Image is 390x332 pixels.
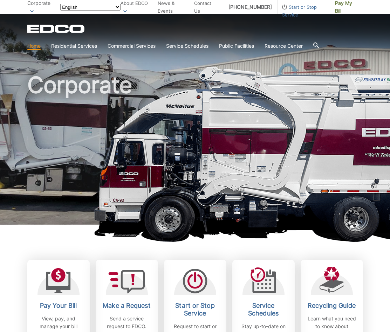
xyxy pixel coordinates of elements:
h2: Recycling Guide [306,302,358,310]
a: Commercial Services [108,42,156,50]
a: Public Facilities [219,42,254,50]
h2: Service Schedules [238,302,289,317]
a: Service Schedules [166,42,208,50]
h2: Start or Stop Service [169,302,221,317]
h2: Pay Your Bill [33,302,84,310]
a: Home [27,42,41,50]
a: Resource Center [265,42,303,50]
h1: Corporate [27,74,363,228]
p: Send a service request to EDCO. [101,315,153,330]
select: Select a language [60,4,121,11]
a: EDCD logo. Return to the homepage. [27,25,85,33]
a: Residential Services [51,42,97,50]
h2: Make a Request [101,302,153,310]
